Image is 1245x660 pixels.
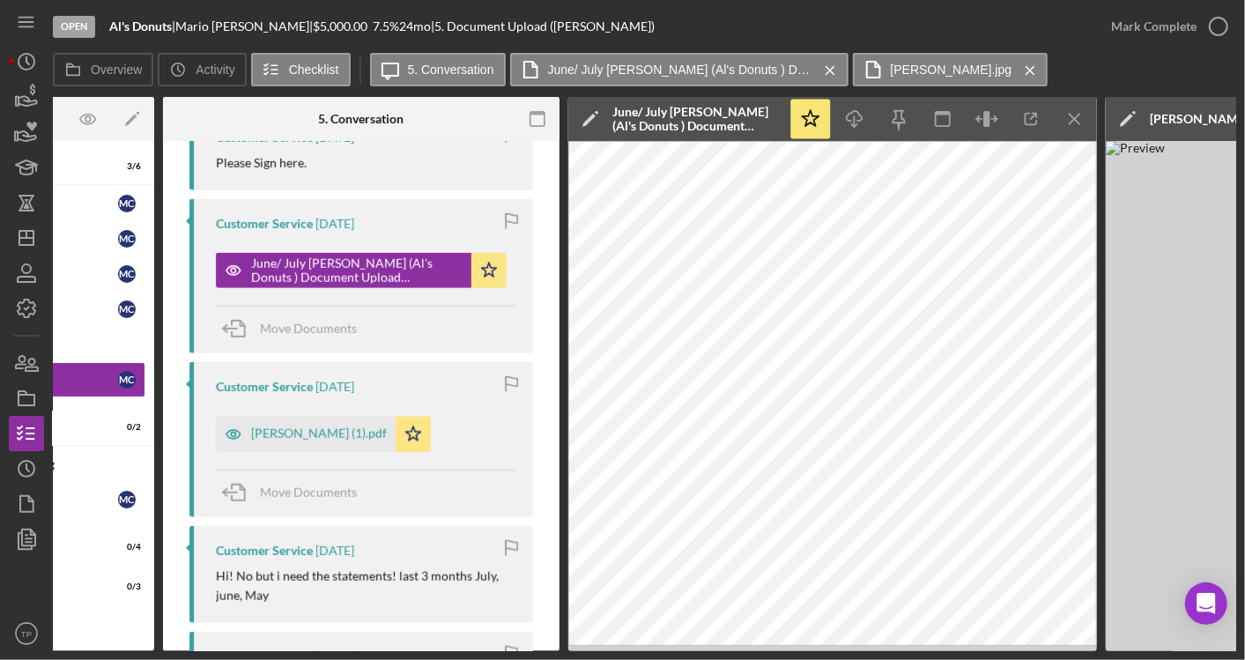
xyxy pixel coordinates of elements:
[216,544,313,558] div: Customer Service
[118,230,136,248] div: M C
[408,63,494,77] label: 5. Conversation
[118,491,136,508] div: M C
[289,63,339,77] label: Checklist
[9,616,44,651] button: TP
[251,256,463,285] div: June/ July [PERSON_NAME] (Al's Donuts ) Document Upload 20250815.pdf
[373,19,399,33] div: 7.5 %
[260,321,357,336] span: Move Documents
[319,112,404,126] div: 5. Conversation
[109,19,175,33] div: |
[21,629,32,639] text: TP
[853,53,1049,86] button: [PERSON_NAME].jpg
[216,253,507,288] button: June/ July [PERSON_NAME] (Al's Donuts ) Document Upload 20250815.pdf
[251,426,387,441] div: [PERSON_NAME] (1).pdf
[399,19,431,33] div: 24 mo
[109,161,141,172] div: 3 / 6
[251,53,351,86] button: Checklist
[1093,9,1236,44] button: Mark Complete
[118,371,136,389] div: M C
[216,471,374,515] button: Move Documents
[1185,582,1227,625] div: Open Intercom Messenger
[118,265,136,283] div: M C
[313,19,373,33] div: $5,000.00
[315,380,354,394] time: 2025-08-15 22:31
[109,582,141,592] div: 0 / 3
[1111,9,1197,44] div: Mark Complete
[216,380,313,394] div: Customer Service
[510,53,849,86] button: June/ July [PERSON_NAME] (Al's Donuts ) Document Upload 20250815.pdf
[91,63,142,77] label: Overview
[891,63,1012,77] label: [PERSON_NAME].jpg
[53,53,153,86] button: Overview
[216,567,515,606] p: Hi! No but i need the statements! last 3 months July, june, May
[118,300,136,318] div: M C
[216,307,374,351] button: Move Documents
[118,195,136,212] div: M C
[216,153,307,173] p: Please Sign here.
[53,16,95,38] div: Open
[315,217,354,231] time: 2025-08-15 22:36
[260,485,357,500] span: Move Documents
[158,53,246,86] button: Activity
[216,417,431,452] button: [PERSON_NAME] (1).pdf
[370,53,506,86] button: 5. Conversation
[315,544,354,558] time: 2025-08-12 00:07
[216,217,313,231] div: Customer Service
[548,63,812,77] label: June/ July [PERSON_NAME] (Al's Donuts ) Document Upload 20250815.pdf
[109,542,141,552] div: 0 / 4
[612,105,780,133] div: June/ July [PERSON_NAME] (Al's Donuts ) Document Upload 20250815.pdf
[109,19,172,33] b: Al's Donuts
[431,19,655,33] div: | 5. Document Upload ([PERSON_NAME])
[175,19,313,33] div: Mario [PERSON_NAME] |
[196,63,234,77] label: Activity
[109,422,141,433] div: 0 / 2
